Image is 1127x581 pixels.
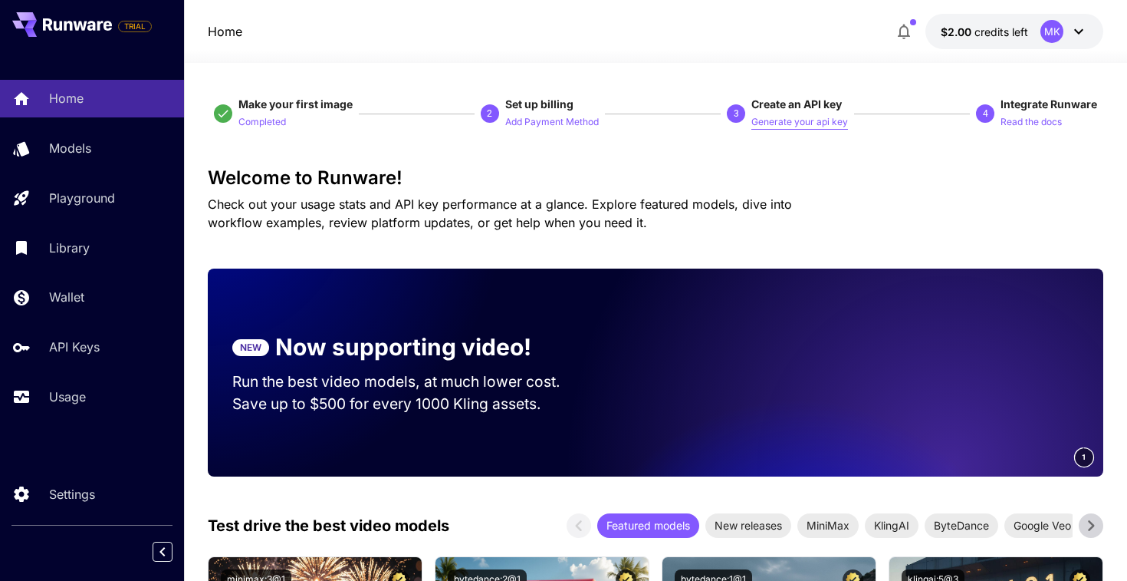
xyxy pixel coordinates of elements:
[1001,115,1062,130] p: Read the docs
[49,485,95,503] p: Settings
[797,517,859,533] span: MiniMax
[597,517,699,533] span: Featured models
[941,25,974,38] span: $2.00
[983,107,988,120] p: 4
[240,341,261,355] p: NEW
[1004,513,1080,538] div: Google Veo
[232,393,590,415] p: Save up to $500 for every 1000 Kling assets.
[1040,20,1063,43] div: MK
[238,115,286,130] p: Completed
[49,288,84,306] p: Wallet
[865,513,918,538] div: KlingAI
[49,239,90,257] p: Library
[505,112,599,130] button: Add Payment Method
[208,22,242,41] a: Home
[208,167,1104,189] h3: Welcome to Runware!
[208,22,242,41] nav: breadcrumb
[865,517,918,533] span: KlingAI
[1001,112,1062,130] button: Read the docs
[925,513,998,538] div: ByteDance
[238,97,353,111] span: Make your first image
[751,115,848,130] p: Generate your api key
[238,112,286,130] button: Completed
[232,371,590,393] p: Run the best video models, at much lower cost.
[153,542,172,562] button: Collapse sidebar
[505,97,573,111] span: Set up billing
[1004,517,1080,533] span: Google Veo
[505,115,599,130] p: Add Payment Method
[49,139,91,157] p: Models
[208,196,792,230] span: Check out your usage stats and API key performance at a glance. Explore featured models, dive int...
[49,89,84,107] p: Home
[164,538,184,566] div: Collapse sidebar
[118,17,152,35] span: Add your payment card to enable full platform functionality.
[119,21,151,32] span: TRIAL
[797,513,859,538] div: MiniMax
[1001,97,1097,111] span: Integrate Runware
[925,517,998,533] span: ByteDance
[49,388,86,406] p: Usage
[487,107,492,120] p: 2
[734,107,739,120] p: 3
[925,14,1103,49] button: $1.9988MK
[974,25,1028,38] span: credits left
[597,513,699,538] div: Featured models
[705,517,791,533] span: New releases
[1082,451,1086,463] span: 1
[275,330,531,365] p: Now supporting video!
[751,112,848,130] button: Generate your api key
[941,24,1028,40] div: $1.9988
[49,338,100,356] p: API Keys
[751,97,842,111] span: Create an API key
[705,513,791,538] div: New releases
[49,189,115,207] p: Playground
[208,514,449,537] p: Test drive the best video models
